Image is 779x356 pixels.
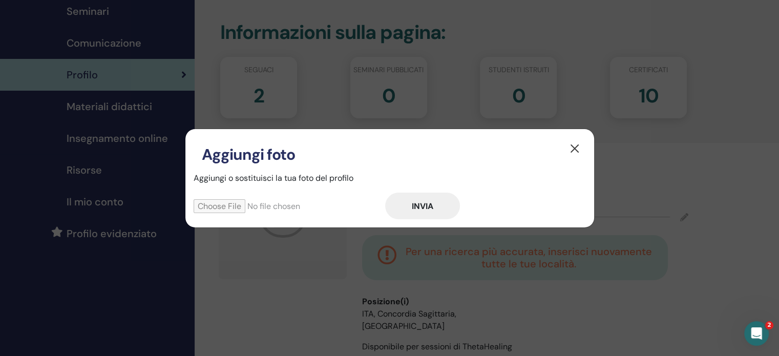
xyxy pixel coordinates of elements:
button: Invia [385,193,460,219]
font: Invia [412,201,433,212]
font: 2 [767,322,771,328]
font: Aggiungi foto [202,144,296,164]
font: Aggiungi o sostituisci la tua foto del profilo [194,173,353,183]
iframe: Chat intercom in diretta [744,321,769,346]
